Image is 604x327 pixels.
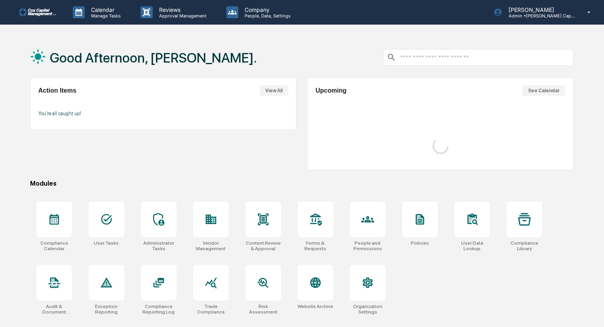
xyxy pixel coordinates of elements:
div: Compliance Reporting Log [141,304,177,315]
p: Admin • [PERSON_NAME] Capital [502,13,576,19]
div: Modules [30,180,574,187]
div: Forms & Requests [298,240,333,251]
div: Exception Reporting [89,304,124,315]
p: Company [238,6,294,13]
button: View All [260,86,288,96]
div: Content Review & Approval [245,240,281,251]
div: People and Permissions [350,240,386,251]
div: User Tasks [94,240,119,246]
div: Website Archive [298,304,333,309]
button: See Calendar [522,86,565,96]
p: Approval Management [153,13,211,19]
div: Administrator Tasks [141,240,177,251]
div: Risk Assessment [245,304,281,315]
p: Manage Tasks [85,13,125,19]
p: Reviews [153,6,211,13]
div: User Data Lookup [454,240,490,251]
h2: Upcoming [315,87,346,94]
div: Trade Compliance [193,304,229,315]
div: Audit & Document Logs [36,304,72,315]
div: Vendor Management [193,240,229,251]
div: Organization Settings [350,304,386,315]
h1: Good Afternoon, [PERSON_NAME]. [50,50,257,66]
p: People, Data, Settings [238,13,294,19]
h2: Action Items [38,87,76,94]
div: Policies [411,240,429,246]
p: Calendar [85,6,125,13]
p: [PERSON_NAME] [502,6,576,13]
p: You're all caught up! [38,110,288,116]
div: Compliance Library [507,240,542,251]
div: Compliance Calendar [36,240,72,251]
img: logo [19,8,57,16]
